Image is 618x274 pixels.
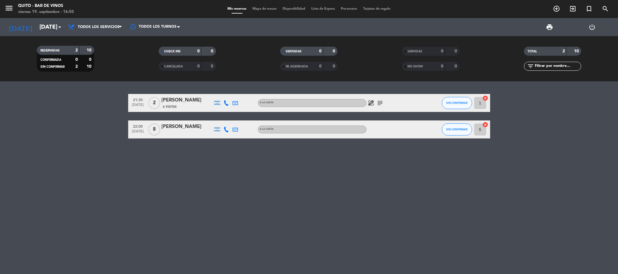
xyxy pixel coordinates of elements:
span: [DATE] [130,103,145,110]
span: Lista de Espera [308,7,338,11]
i: search [602,5,609,12]
strong: 2 [75,48,78,52]
strong: 0 [89,58,93,62]
span: SERVIDAS [407,50,422,53]
span: TOTAL [528,50,537,53]
span: SIN CONFIRMAR [40,65,65,68]
div: viernes 19. septiembre - 16:50 [18,9,74,15]
strong: 0 [455,64,458,68]
strong: 2 [75,64,78,69]
span: NO SHOW [407,65,423,68]
div: Quito - Bar de Vinos [18,3,74,9]
input: Filtrar por nombre... [534,63,581,70]
i: power_settings_new [588,23,596,31]
i: add_circle_outline [553,5,560,12]
strong: 10 [87,64,93,69]
span: Pre-acceso [338,7,360,11]
div: [PERSON_NAME] [161,96,213,104]
strong: 0 [441,64,443,68]
span: RE AGENDADA [286,65,308,68]
strong: 0 [211,64,214,68]
span: A LA CARTA [260,128,274,130]
i: healing [367,99,375,107]
span: Mapa de mesas [249,7,280,11]
span: CONFIRMADA [40,58,61,61]
span: 8 [148,123,160,135]
i: cancel [482,95,488,101]
button: SIN CONFIRMAR [442,123,472,135]
span: 6 Visitas [163,104,177,109]
span: Disponibilidad [280,7,308,11]
span: RESERVADAS [40,49,60,52]
span: SIN CONFIRMAR [446,128,467,131]
strong: 0 [333,49,336,53]
i: menu [5,4,14,13]
span: Tarjetas de regalo [360,7,394,11]
i: [DATE] [5,20,36,34]
button: menu [5,4,14,15]
span: [DATE] [130,129,145,136]
i: arrow_drop_down [56,23,63,31]
span: 22:00 [130,123,145,129]
i: filter_list [527,63,534,70]
i: exit_to_app [569,5,576,12]
span: SIN CONFIRMAR [446,101,467,104]
strong: 0 [211,49,214,53]
strong: 0 [319,64,322,68]
div: [PERSON_NAME] [161,123,213,131]
strong: 0 [455,49,458,53]
strong: 10 [574,49,580,53]
div: LOG OUT [571,18,613,36]
strong: 0 [333,64,336,68]
strong: 0 [441,49,443,53]
strong: 2 [563,49,565,53]
strong: 0 [319,49,322,53]
span: A LA CARTA [260,101,274,104]
button: SIN CONFIRMAR [442,97,472,109]
i: subject [376,99,384,107]
i: turned_in_not [585,5,593,12]
span: 21:30 [130,96,145,103]
strong: 0 [75,58,78,62]
span: CHECK INS [164,50,181,53]
strong: 10 [87,48,93,52]
span: SENTADAS [286,50,302,53]
span: Mis reservas [224,7,249,11]
span: 2 [148,97,160,109]
span: print [546,23,553,31]
strong: 0 [197,49,200,53]
i: cancel [482,122,488,128]
strong: 0 [197,64,200,68]
span: CANCELADA [164,65,183,68]
span: Todos los servicios [78,25,119,29]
